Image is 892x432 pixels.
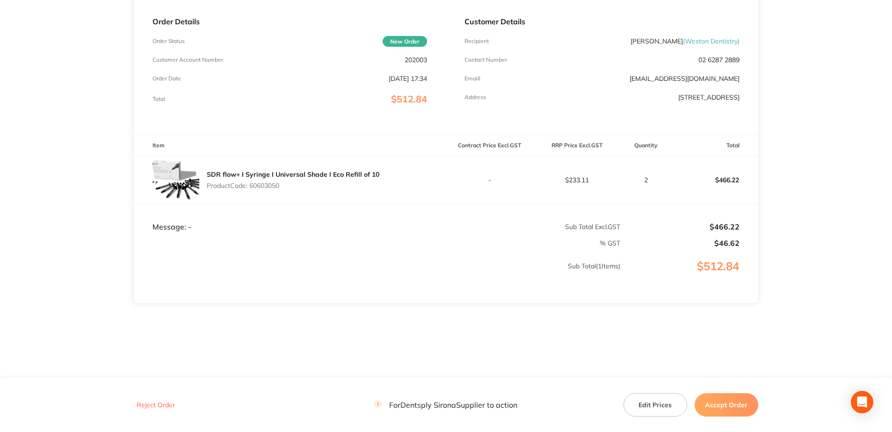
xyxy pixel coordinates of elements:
button: Reject Order [134,401,178,409]
p: 2 [621,176,670,184]
p: $46.62 [621,239,740,247]
p: Emaill [464,75,480,82]
p: Order Details [152,17,427,26]
p: $233.11 [534,176,620,184]
p: $466.22 [621,223,740,231]
th: Quantity [621,135,671,157]
p: Order Date [152,75,181,82]
th: Total [671,135,758,157]
button: Edit Prices [624,393,687,417]
p: Address [464,94,486,101]
p: For Dentsply Sirona Supplier to action [374,400,517,409]
button: Accept Order [695,393,758,417]
p: 02 6287 2889 [698,56,740,64]
a: SDR flow+ I Syringe I Universal Shade I Eco Refill of 10 [207,170,379,179]
p: % GST [134,239,620,247]
p: 202003 [405,56,427,64]
p: Product Code: 60603050 [207,182,379,189]
span: ( Weston Dentistry ) [683,37,740,45]
p: Recipient [464,38,489,44]
th: RRP Price Excl. GST [533,135,621,157]
p: Contact Number [464,57,507,63]
p: Customer Details [464,17,739,26]
p: [DATE] 17:34 [389,75,427,82]
img: ODZ6bzN5ag [152,157,199,203]
p: $466.22 [671,169,758,191]
span: New Order [383,36,427,47]
td: Message: - [134,203,446,231]
p: [STREET_ADDRESS] [678,94,740,101]
p: Sub Total Excl. GST [446,223,620,230]
p: - [446,176,533,184]
th: Item [134,135,446,157]
p: Sub Total ( 1 Items) [134,262,620,288]
p: $512.84 [621,260,758,292]
p: [PERSON_NAME] [631,37,740,45]
p: Order Status [152,38,185,44]
th: Contract Price Excl. GST [446,135,533,157]
p: Total [152,96,165,102]
p: Customer Account Number [152,57,223,63]
div: Open Intercom Messenger [851,391,873,413]
span: $512.84 [391,93,427,105]
a: [EMAIL_ADDRESS][DOMAIN_NAME] [630,74,740,83]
